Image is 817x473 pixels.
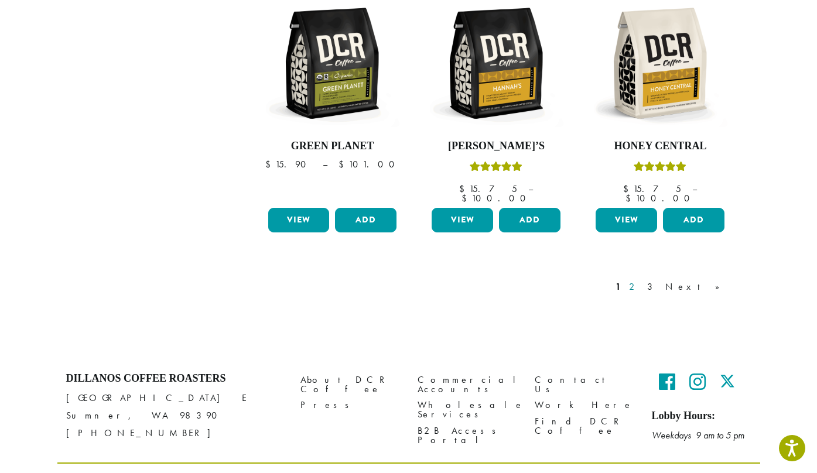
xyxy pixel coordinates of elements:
[432,208,493,232] a: View
[339,158,348,170] span: $
[623,183,681,195] bdi: 15.75
[339,158,400,170] bdi: 101.00
[66,372,283,385] h4: Dillanos Coffee Roasters
[623,183,633,195] span: $
[663,280,730,294] a: Next »
[300,397,400,413] a: Press
[462,192,531,204] bdi: 100.00
[323,158,327,170] span: –
[528,183,533,195] span: –
[627,280,641,294] a: 2
[265,158,275,170] span: $
[593,140,727,153] h4: Honey Central
[459,183,517,195] bdi: 15.75
[535,413,634,438] a: Find DCR Coffee
[418,423,517,448] a: B2B Access Portal
[335,208,396,232] button: Add
[625,192,695,204] bdi: 100.00
[470,160,522,177] div: Rated 5.00 out of 5
[429,140,563,153] h4: [PERSON_NAME]’s
[596,208,657,232] a: View
[625,192,635,204] span: $
[499,208,560,232] button: Add
[268,208,330,232] a: View
[265,158,312,170] bdi: 15.90
[663,208,724,232] button: Add
[645,280,659,294] a: 3
[418,372,517,397] a: Commercial Accounts
[535,397,634,413] a: Work Here
[265,140,400,153] h4: Green Planet
[300,372,400,397] a: About DCR Coffee
[613,280,623,294] a: 1
[459,183,469,195] span: $
[535,372,634,397] a: Contact Us
[634,160,686,177] div: Rated 5.00 out of 5
[652,410,751,423] h5: Lobby Hours:
[692,183,697,195] span: –
[418,397,517,423] a: Wholesale Services
[66,389,283,442] p: [GEOGRAPHIC_DATA] E Sumner, WA 98390 [PHONE_NUMBER]
[462,192,471,204] span: $
[652,429,744,441] em: Weekdays 9 am to 5 pm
